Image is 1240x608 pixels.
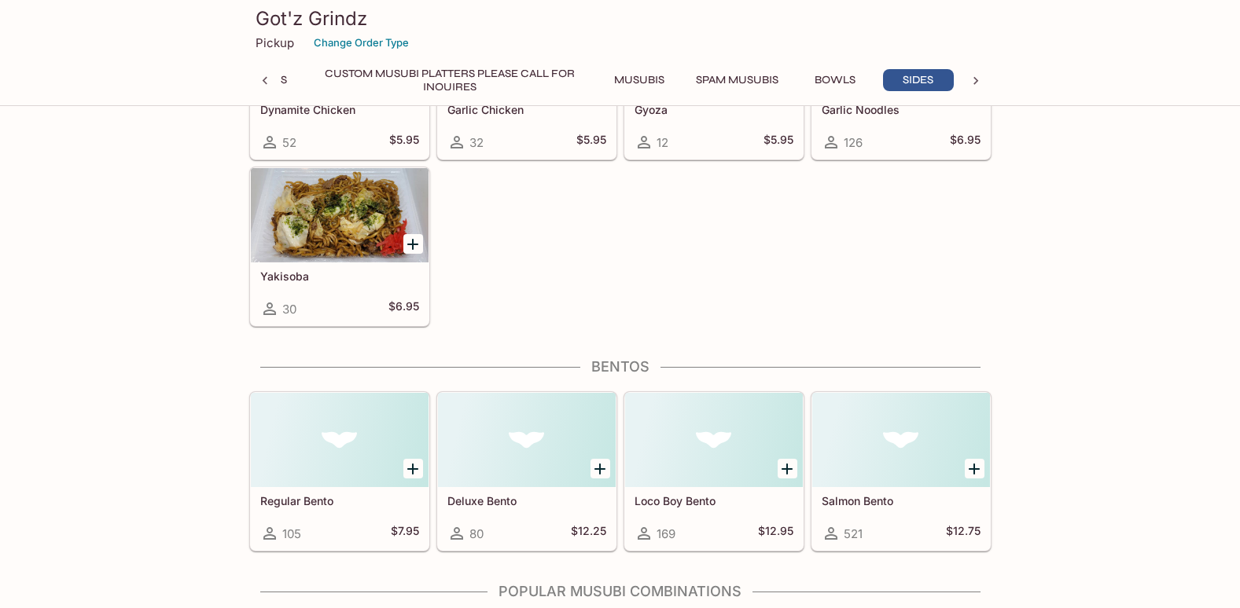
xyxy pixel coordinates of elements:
span: 169 [657,526,675,541]
span: 521 [844,526,863,541]
h5: Garlic Noodles [822,103,981,116]
h5: Garlic Chicken [447,103,606,116]
a: Salmon Bento521$12.75 [811,392,991,551]
h5: Yakisoba [260,269,419,283]
span: 30 [282,302,296,317]
button: Add Regular Bento [403,459,423,478]
h5: Gyoza [635,103,793,116]
span: 80 [469,526,484,541]
a: Regular Bento105$7.95 [250,392,429,551]
button: Add Deluxe Bento [591,459,610,478]
h5: Regular Bento [260,494,419,507]
button: Add Salmon Bento [965,459,984,478]
h4: Popular Musubi Combinations [249,583,992,600]
h5: Deluxe Bento [447,494,606,507]
button: Add Yakisoba [403,234,423,254]
div: Deluxe Bento [438,393,616,487]
span: 32 [469,135,484,150]
a: Loco Boy Bento169$12.95 [624,392,804,551]
h5: $6.95 [950,133,981,152]
span: 126 [844,135,863,150]
h5: Dynamite Chicken [260,103,419,116]
h5: $5.95 [389,133,419,152]
h5: $12.75 [946,524,981,543]
button: Spam Musubis [687,69,787,91]
h5: $6.95 [388,299,419,318]
button: Custom Musubi Platters PLEASE CALL FOR INQUIRES [308,69,591,91]
h5: $7.95 [391,524,419,543]
div: Loco Boy Bento [625,393,803,487]
h5: $5.95 [764,133,793,152]
h5: $5.95 [576,133,606,152]
h5: Salmon Bento [822,494,981,507]
h5: $12.25 [571,524,606,543]
div: Regular Bento [251,393,429,487]
a: Deluxe Bento80$12.25 [437,392,616,551]
div: Salmon Bento [812,393,990,487]
button: Sides [883,69,954,91]
h3: Got'z Grindz [256,6,985,31]
button: Musubis [604,69,675,91]
span: 12 [657,135,668,150]
div: Yakisoba [251,168,429,262]
h5: Loco Boy Bento [635,494,793,507]
button: Change Order Type [307,31,416,55]
button: Add Loco Boy Bento [778,459,797,478]
span: 105 [282,526,301,541]
button: Bowls [800,69,870,91]
a: Yakisoba30$6.95 [250,167,429,326]
span: 52 [282,135,296,150]
p: Pickup [256,35,294,50]
h4: Bentos [249,358,992,375]
h5: $12.95 [758,524,793,543]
